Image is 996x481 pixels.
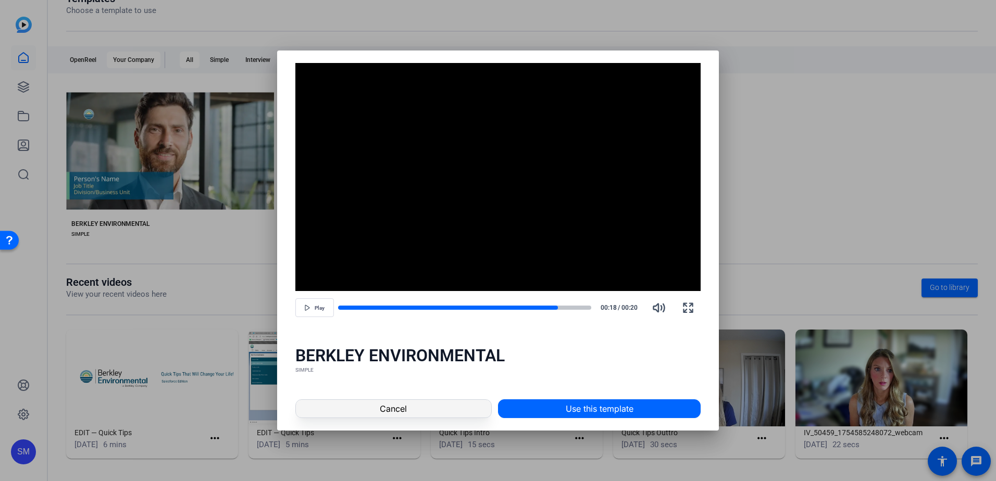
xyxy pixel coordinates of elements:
button: Play [295,298,334,317]
div: SIMPLE [295,366,701,374]
button: Cancel [295,399,492,418]
span: 00:20 [621,303,643,312]
button: Mute [646,295,671,320]
button: Use this template [498,399,701,418]
div: BERKLEY ENVIRONMENTAL [295,345,701,366]
span: Use this template [566,402,633,415]
div: Video Player [295,63,701,291]
span: 00:18 [595,303,617,312]
span: Play [315,305,325,311]
div: / [595,303,642,312]
button: Fullscreen [676,295,701,320]
span: Cancel [380,402,407,415]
